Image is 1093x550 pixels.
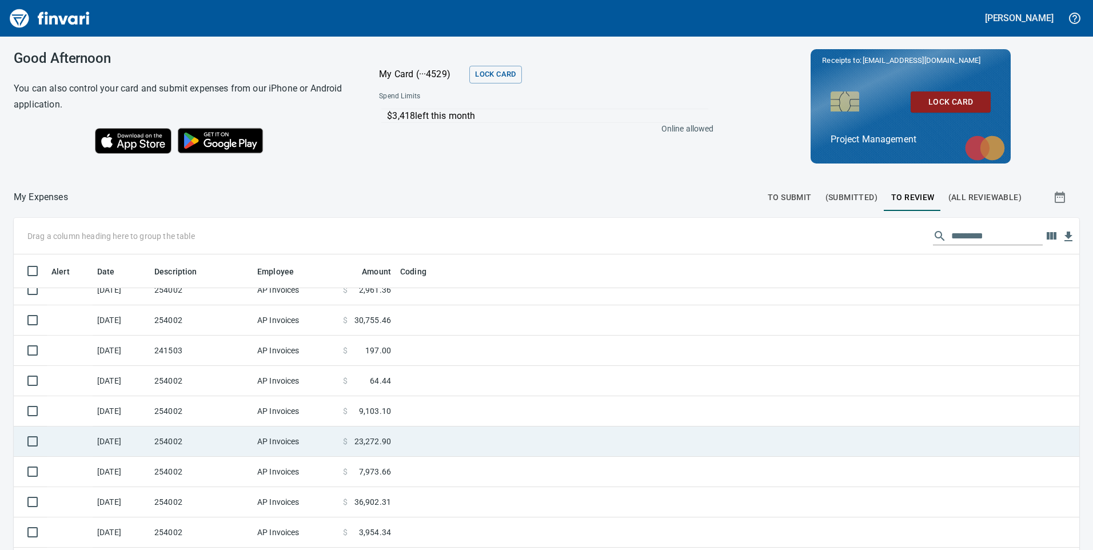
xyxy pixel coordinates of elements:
[93,275,150,305] td: [DATE]
[343,345,348,356] span: $
[343,405,348,417] span: $
[14,81,350,113] h6: You can also control your card and submit expenses from our iPhone or Android application.
[97,265,115,278] span: Date
[343,314,348,326] span: $
[253,275,338,305] td: AP Invoices
[948,190,1022,205] span: (All Reviewable)
[14,190,68,204] nav: breadcrumb
[469,66,521,83] button: Lock Card
[253,305,338,336] td: AP Invoices
[253,366,338,396] td: AP Invoices
[150,336,253,366] td: 241503
[154,265,212,278] span: Description
[379,67,465,81] p: My Card (···4529)
[354,496,391,508] span: 36,902.31
[354,436,391,447] span: 23,272.90
[920,95,982,109] span: Lock Card
[93,517,150,548] td: [DATE]
[365,345,391,356] span: 197.00
[257,265,309,278] span: Employee
[343,375,348,386] span: $
[150,487,253,517] td: 254002
[171,122,270,160] img: Get it on Google Play
[95,128,171,154] img: Download on the App Store
[150,457,253,487] td: 254002
[370,123,713,134] p: Online allowed
[831,133,991,146] p: Project Management
[253,427,338,457] td: AP Invoices
[359,527,391,538] span: 3,954.34
[370,375,391,386] span: 64.44
[51,265,70,278] span: Alert
[97,265,130,278] span: Date
[768,190,812,205] span: To Submit
[93,396,150,427] td: [DATE]
[959,130,1011,166] img: mastercard.svg
[387,109,708,123] p: $3,418 left this month
[861,55,982,66] span: [EMAIL_ADDRESS][DOMAIN_NAME]
[475,68,516,81] span: Lock Card
[257,265,294,278] span: Employee
[343,466,348,477] span: $
[154,265,197,278] span: Description
[985,12,1054,24] h5: [PERSON_NAME]
[93,457,150,487] td: [DATE]
[7,5,93,32] img: Finvari
[150,517,253,548] td: 254002
[27,230,195,242] p: Drag a column heading here to group the table
[982,9,1056,27] button: [PERSON_NAME]
[93,336,150,366] td: [DATE]
[400,265,441,278] span: Coding
[343,496,348,508] span: $
[343,436,348,447] span: $
[1060,228,1077,245] button: Download Table
[343,527,348,538] span: $
[14,50,350,66] h3: Good Afternoon
[1043,184,1079,211] button: Show transactions within a particular date range
[150,366,253,396] td: 254002
[150,305,253,336] td: 254002
[911,91,991,113] button: Lock Card
[822,55,999,66] p: Receipts to:
[379,91,566,102] span: Spend Limits
[359,284,391,296] span: 2,961.36
[253,396,338,427] td: AP Invoices
[253,517,338,548] td: AP Invoices
[150,427,253,457] td: 254002
[150,396,253,427] td: 254002
[253,336,338,366] td: AP Invoices
[354,314,391,326] span: 30,755.46
[359,466,391,477] span: 7,973.66
[891,190,935,205] span: To Review
[253,487,338,517] td: AP Invoices
[359,405,391,417] span: 9,103.10
[347,265,391,278] span: Amount
[150,275,253,305] td: 254002
[825,190,877,205] span: (Submitted)
[362,265,391,278] span: Amount
[93,305,150,336] td: [DATE]
[93,427,150,457] td: [DATE]
[93,366,150,396] td: [DATE]
[51,265,85,278] span: Alert
[253,457,338,487] td: AP Invoices
[14,190,68,204] p: My Expenses
[93,487,150,517] td: [DATE]
[343,284,348,296] span: $
[1043,228,1060,245] button: Choose columns to display
[400,265,426,278] span: Coding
